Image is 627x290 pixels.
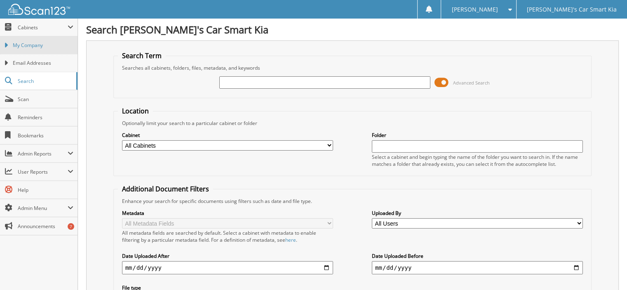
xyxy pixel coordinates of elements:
[18,114,73,121] span: Reminders
[451,7,498,12] span: [PERSON_NAME]
[372,153,583,167] div: Select a cabinet and begin typing the name of the folder you want to search in. If the name match...
[18,150,68,157] span: Admin Reports
[453,80,490,86] span: Advanced Search
[372,252,583,259] label: Date Uploaded Before
[122,229,333,243] div: All metadata fields are searched by default. Select a cabinet with metadata to enable filtering b...
[118,120,587,127] div: Optionally limit your search to a particular cabinet or folder
[13,59,73,67] span: Email Addresses
[122,210,333,217] label: Metadata
[122,132,333,139] label: Cabinet
[18,78,72,85] span: Search
[586,250,627,290] iframe: Chat Widget
[68,223,74,230] div: 7
[372,210,583,217] label: Uploaded By
[372,261,583,274] input: end
[122,261,333,274] input: start
[13,42,73,49] span: My Company
[122,252,333,259] label: Date Uploaded After
[527,7,617,12] span: [PERSON_NAME]'s Car Smart Kia
[285,236,296,243] a: here
[86,23,619,36] h1: Search [PERSON_NAME]'s Car Smart Kia
[372,132,583,139] label: Folder
[8,4,70,15] img: scan123-logo-white.svg
[118,106,153,116] legend: Location
[118,198,587,205] div: Enhance your search for specific documents using filters such as date and file type.
[118,51,166,60] legend: Search Term
[18,186,73,193] span: Help
[18,24,68,31] span: Cabinets
[18,205,68,212] span: Admin Menu
[18,132,73,139] span: Bookmarks
[118,64,587,71] div: Searches all cabinets, folders, files, metadata, and keywords
[118,184,213,193] legend: Additional Document Filters
[18,96,73,103] span: Scan
[18,223,73,230] span: Announcements
[18,168,68,175] span: User Reports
